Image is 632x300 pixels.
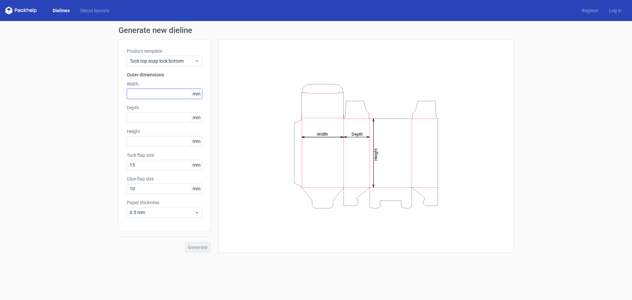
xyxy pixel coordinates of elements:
[127,104,202,111] label: Depth
[127,81,202,87] label: Width
[130,58,195,64] span: Tuck top snap lock bottom
[352,131,363,136] tspan: Depth
[118,26,513,34] h1: Generate new dieline
[127,128,202,135] label: Height
[127,71,202,78] h3: Outer dimensions
[604,7,627,14] a: Log in
[191,184,202,194] span: mm
[317,131,328,136] tspan: Width
[75,7,115,14] a: Diecut layouts
[576,7,604,14] a: Register
[127,48,202,54] label: Product template
[130,209,195,216] span: 0.5 mm
[191,160,202,170] span: mm
[127,152,202,158] label: Tuck flap size
[127,199,202,206] label: Paper thickness
[47,7,75,14] a: Dielines
[191,136,202,146] span: mm
[191,113,202,123] span: mm
[373,148,378,160] tspan: Height
[191,89,202,99] span: mm
[127,176,202,182] label: Glue flap size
